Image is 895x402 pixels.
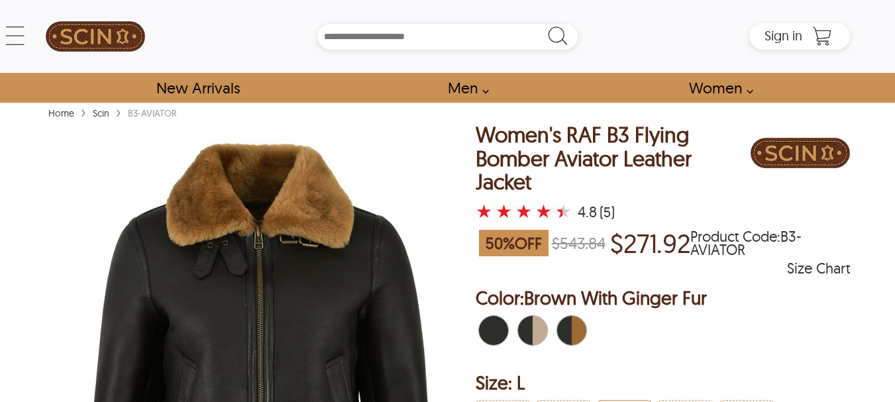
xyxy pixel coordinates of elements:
a: Women's RAF B3 Flying Bomber Aviator Leather Jacket with a 4.8 Star Rating and 5 Product Review } [476,203,575,221]
a: Sign in [764,32,802,42]
img: Brand Logo PDP Image [751,123,850,183]
h2: Selected Filter by Size: L [476,370,851,396]
h1: Women's RAF B3 Flying Bomber Aviator Leather Jacket [476,123,751,193]
span: Product Code: B3-AVIATOR [690,230,851,256]
a: Scin [89,107,113,119]
div: Size Chart [787,262,850,275]
div: Brown With Beige Fur [515,313,551,348]
h2: Selected Color: by Brown With Ginger Fur [476,285,851,311]
div: Brown With Ginger Fur [554,313,590,348]
strike: $543.84 [552,233,605,253]
div: (5) [600,205,615,219]
label: 1 rating [476,205,492,218]
div: Black With Black Fur [476,313,511,348]
a: Home [45,107,78,119]
label: 2 rating [496,205,512,218]
a: Shop Women Leather Jackets [674,73,761,103]
a: shop men's leather jackets [433,73,496,103]
a: Shop New Arrivals [141,73,254,103]
p: Price of $271.92 [610,228,690,258]
a: SCIN [45,7,146,66]
span: 50 % OFF [479,230,549,256]
label: 4 rating [535,205,552,218]
img: SCIN [46,7,145,66]
span: Brown With Ginger Fur [524,286,707,309]
div: 4.8 [578,205,597,219]
label: 3 rating [515,205,532,218]
span: Sign in [764,27,802,44]
a: Brand Logo PDP Image [751,123,850,221]
span: › [116,100,121,123]
label: 5 rating [555,205,572,218]
div: Brand Logo PDP Image [751,123,850,186]
div: B3-AVIATOR [125,107,180,120]
a: Shopping Cart [809,26,835,46]
span: › [81,100,86,123]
